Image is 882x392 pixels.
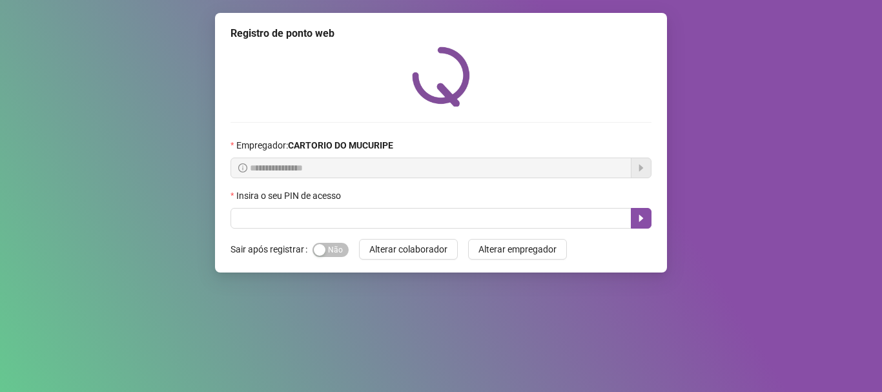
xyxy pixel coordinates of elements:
strong: CARTORIO DO MUCURIPE [288,140,393,150]
span: caret-right [636,213,646,223]
label: Insira o seu PIN de acesso [231,189,349,203]
span: Empregador : [236,138,393,152]
span: Alterar empregador [478,242,557,256]
span: info-circle [238,163,247,172]
button: Alterar empregador [468,239,567,260]
img: QRPoint [412,46,470,107]
span: Alterar colaborador [369,242,447,256]
div: Registro de ponto web [231,26,651,41]
label: Sair após registrar [231,239,313,260]
button: Alterar colaborador [359,239,458,260]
